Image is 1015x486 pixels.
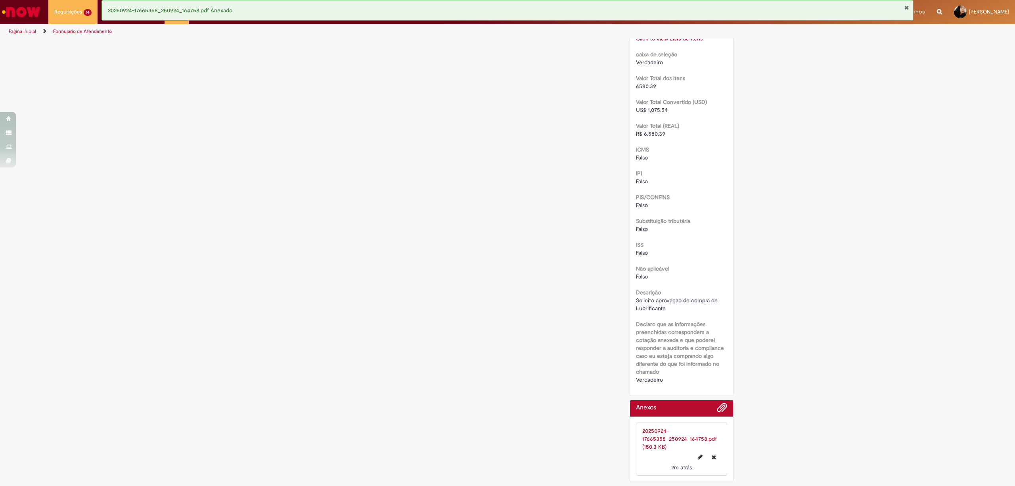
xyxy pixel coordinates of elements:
[636,59,663,66] span: Verdadeiro
[9,28,36,35] a: Página inicial
[636,297,719,312] span: Solicito aprovação de compra de Lubrificante
[636,273,648,280] span: Falso
[636,170,642,177] b: IPI
[969,8,1009,15] span: [PERSON_NAME]
[636,404,656,411] h2: Anexos
[636,249,648,256] span: Falso
[636,98,707,106] b: Valor Total Convertido (USD)
[636,83,656,90] span: 6580.39
[53,28,112,35] a: Formulário de Atendimento
[636,241,643,248] b: ISS
[636,225,648,232] span: Falso
[636,51,677,58] b: caixa de seleção
[671,464,692,471] span: 2m atrás
[636,376,663,383] span: Verdadeiro
[6,24,671,39] ul: Trilhas de página
[636,289,661,296] b: Descrição
[636,194,670,201] b: PIS/CONFINS
[636,217,690,225] b: Substituição tributária
[636,130,665,137] span: R$ 6.580,39
[108,7,232,14] span: 20250924-17665358_250924_164758.pdf Anexado
[636,106,668,113] span: US$ 1,075.54
[1,4,42,20] img: ServiceNow
[636,122,679,129] b: Valor Total (REAL)
[904,4,909,11] button: Fechar Notificação
[636,154,648,161] span: Falso
[636,75,685,82] b: Valor Total dos Itens
[717,402,727,417] button: Adicionar anexos
[642,427,717,450] a: 20250924-17665358_250924_164758.pdf (150.3 KB)
[636,265,669,272] b: Não aplicável
[693,451,707,463] button: Editar nome de arquivo 20250924-17665358_250924_164758.pdf
[636,178,648,185] span: Falso
[636,146,649,153] b: ICMS
[707,451,721,463] button: Excluir 20250924-17665358_250924_164758.pdf
[636,202,648,209] span: Falso
[636,321,724,375] b: Declaro que as informações preenchidas correspondem a cotação anexada e que poderei responder a a...
[636,35,703,42] a: Click to view Lista de Itens
[84,9,92,16] span: 14
[671,464,692,471] time: 01/10/2025 15:12:07
[54,8,82,16] span: Requisições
